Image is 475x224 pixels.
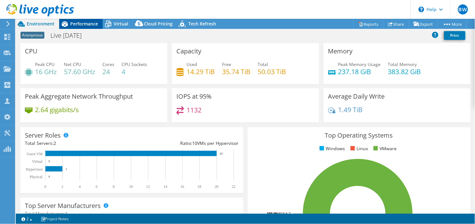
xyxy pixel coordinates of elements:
[49,175,50,178] text: 0
[186,68,215,75] h4: 14.29 TiB
[25,132,61,139] h3: Server Roles
[35,61,54,67] span: Peak CPU
[35,106,79,113] h4: 2.64 gigabits/s
[26,167,43,172] text: Hypervisor
[49,160,50,163] text: 0
[129,184,133,189] text: 10
[25,93,133,100] h3: Peak Aggregate Network Throughput
[328,48,353,55] h3: Memory
[65,210,68,216] span: 1
[44,184,46,189] text: 0
[338,68,381,75] h4: 237.18 GiB
[188,21,216,27] span: Tech Refresh
[258,68,286,75] h4: 50.03 TiB
[54,140,56,146] span: 2
[444,31,466,40] a: Print
[278,211,291,216] tspan: ESXi 6.7
[186,61,197,67] span: Used
[79,184,81,189] text: 4
[48,32,91,39] h1: Live [DATE]
[353,19,384,29] a: Reports
[27,21,54,27] span: Environment
[252,132,466,139] h3: Top Operating Systems
[122,61,147,67] span: CPU Sockets
[70,21,98,27] span: Performance
[328,93,385,100] h3: Average Daily Write
[102,68,114,75] h4: 24
[338,106,363,113] h4: 1.49 TiB
[64,68,95,75] h4: 57.60 GHz
[267,211,278,216] tspan: 100.0%
[61,184,63,189] text: 2
[27,152,43,156] text: Guest VM
[144,21,173,27] span: Cloud Pricing
[163,184,167,189] text: 14
[192,140,197,146] span: 10
[20,32,44,39] span: Anonymous
[232,184,236,189] text: 22
[96,184,98,189] text: 6
[197,184,201,189] text: 18
[114,21,128,27] span: Virtual
[388,68,421,75] h4: 383.82 GiB
[388,61,417,67] span: Total Memory
[338,61,381,67] span: Peak Memory Usage
[215,184,219,189] text: 20
[186,107,202,113] h4: 1132
[113,184,115,189] text: 8
[222,61,231,67] span: Free
[36,215,73,223] a: Project Notes
[318,145,345,152] li: Windows
[25,48,37,55] h3: CPU
[383,19,409,29] a: Share
[146,184,150,189] text: 12
[25,140,132,147] div: Total Servers:
[102,61,114,67] span: Cores
[458,4,468,14] span: BW
[64,61,81,67] span: Net CPU
[258,61,268,67] span: Total
[349,145,368,152] li: Linux
[419,7,424,12] svg: \n
[372,145,397,152] li: VMware
[438,19,467,29] a: More
[66,167,67,171] text: 2
[409,19,438,29] a: Export
[122,68,147,75] h4: 4
[25,202,101,209] h3: Top Server Manufacturers
[222,68,250,75] h4: 35.74 TiB
[220,152,223,155] text: 20
[35,68,57,75] h4: 16 GHz
[17,215,37,223] a: 2
[180,184,184,189] text: 16
[30,175,43,179] text: Physical
[176,48,201,55] h3: Capacity
[32,159,43,164] text: Virtual
[176,93,212,100] h3: IOPS at 95%
[25,210,238,217] h4: Total Manufacturers:
[132,140,238,147] div: Ratio: VMs per Hypervisor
